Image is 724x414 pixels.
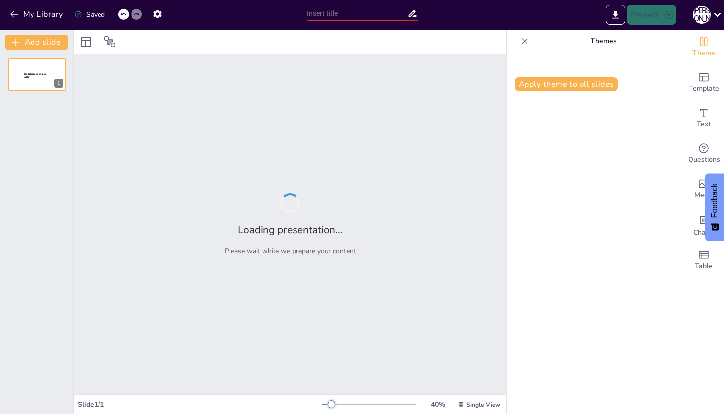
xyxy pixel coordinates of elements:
div: 40 % [426,400,450,409]
div: Change the overall theme [684,30,724,65]
h2: Loading presentation... [238,223,343,237]
div: Add images, graphics, shapes or video [684,172,724,207]
span: Questions [688,154,720,165]
div: Saved [74,10,105,19]
div: Layout [78,34,94,50]
span: Single View [466,401,500,409]
span: Sendsteps presentation editor [24,73,47,78]
div: Get real-time input from your audience [684,136,724,172]
span: Theme [692,48,715,59]
div: Add charts and graphs [684,207,724,242]
div: М [PERSON_NAME] [693,6,711,24]
div: 1 [8,58,66,91]
span: Feedback [710,183,719,218]
button: My Library [7,6,67,22]
span: Charts [693,227,714,238]
span: Template [689,83,719,94]
span: Text [697,119,711,130]
button: М [PERSON_NAME] [693,5,711,25]
p: Themes [532,30,674,53]
div: Add a table [684,242,724,278]
input: Insert title [307,6,407,21]
button: Export to PowerPoint [606,5,625,25]
div: 1 [54,79,63,88]
div: Add ready made slides [684,65,724,101]
p: Please wait while we prepare your content [225,246,356,256]
div: Slide 1 / 1 [78,400,322,409]
button: Feedback - Show survey [705,173,724,241]
span: Position [104,36,116,48]
span: Media [694,190,714,201]
button: Present [627,5,676,25]
div: Add text boxes [684,101,724,136]
button: Apply theme to all slides [515,77,618,91]
button: Add slide [5,34,68,50]
span: Table [695,261,713,272]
